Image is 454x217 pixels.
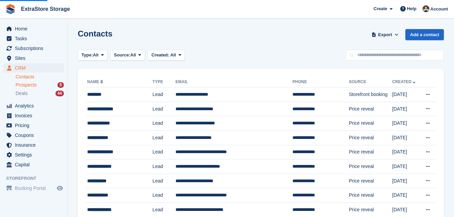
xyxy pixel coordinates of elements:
[349,102,392,116] td: Price reveal
[349,160,392,174] td: Price reveal
[370,29,400,40] button: Export
[423,5,429,12] img: Chelsea Parker
[15,101,55,111] span: Analytics
[3,24,64,33] a: menu
[3,130,64,140] a: menu
[374,5,387,12] span: Create
[392,102,420,116] td: [DATE]
[378,31,392,38] span: Export
[392,116,420,131] td: [DATE]
[152,88,175,102] td: Lead
[152,130,175,145] td: Lead
[15,160,55,169] span: Capital
[151,52,169,57] span: Created:
[18,3,73,15] a: ExtraStore Storage
[392,130,420,145] td: [DATE]
[349,77,392,88] th: Source
[57,82,64,88] div: 5
[15,53,55,63] span: Sites
[349,130,392,145] td: Price reveal
[3,63,64,73] a: menu
[349,145,392,160] td: Price reveal
[3,53,64,63] a: menu
[130,52,136,58] span: All
[93,52,99,58] span: All
[16,81,64,89] a: Prospects 5
[15,140,55,150] span: Insurance
[152,77,175,88] th: Type
[78,29,113,38] h1: Contacts
[15,63,55,73] span: CRM
[15,184,55,193] span: Booking Portal
[110,50,145,61] button: Source: All
[152,160,175,174] td: Lead
[392,174,420,188] td: [DATE]
[15,121,55,130] span: Pricing
[87,79,104,84] a: Name
[152,188,175,203] td: Lead
[148,50,185,61] button: Created: All
[3,140,64,150] a: menu
[392,188,420,203] td: [DATE]
[16,74,64,80] a: Contacts
[3,111,64,120] a: menu
[175,77,292,88] th: Email
[392,88,420,102] td: [DATE]
[392,160,420,174] td: [DATE]
[430,6,448,13] span: Account
[6,175,67,182] span: Storefront
[392,79,417,84] a: Created
[292,77,349,88] th: Phone
[407,5,416,12] span: Help
[15,130,55,140] span: Coupons
[16,82,37,88] span: Prospects
[152,145,175,160] td: Lead
[15,34,55,43] span: Tasks
[15,111,55,120] span: Invoices
[349,188,392,203] td: Price reveal
[55,91,64,96] div: 44
[152,202,175,217] td: Lead
[15,24,55,33] span: Home
[5,4,16,14] img: stora-icon-8386f47178a22dfd0bd8f6a31ec36ba5ce8667c1dd55bd0f319d3a0aa187defe.svg
[392,145,420,160] td: [DATE]
[56,184,64,192] a: Preview store
[3,34,64,43] a: menu
[349,88,392,102] td: Storefront booking
[3,184,64,193] a: menu
[3,121,64,130] a: menu
[81,52,93,58] span: Type:
[16,90,64,97] a: Deals 44
[3,160,64,169] a: menu
[349,174,392,188] td: Price reveal
[16,90,28,97] span: Deals
[3,44,64,53] a: menu
[114,52,130,58] span: Source:
[3,101,64,111] a: menu
[405,29,444,40] a: Add a contact
[170,52,176,57] span: All
[15,150,55,160] span: Settings
[152,116,175,131] td: Lead
[392,202,420,217] td: [DATE]
[349,116,392,131] td: Price reveal
[15,44,55,53] span: Subscriptions
[349,202,392,217] td: Price reveal
[152,174,175,188] td: Lead
[152,102,175,116] td: Lead
[78,50,107,61] button: Type: All
[3,150,64,160] a: menu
